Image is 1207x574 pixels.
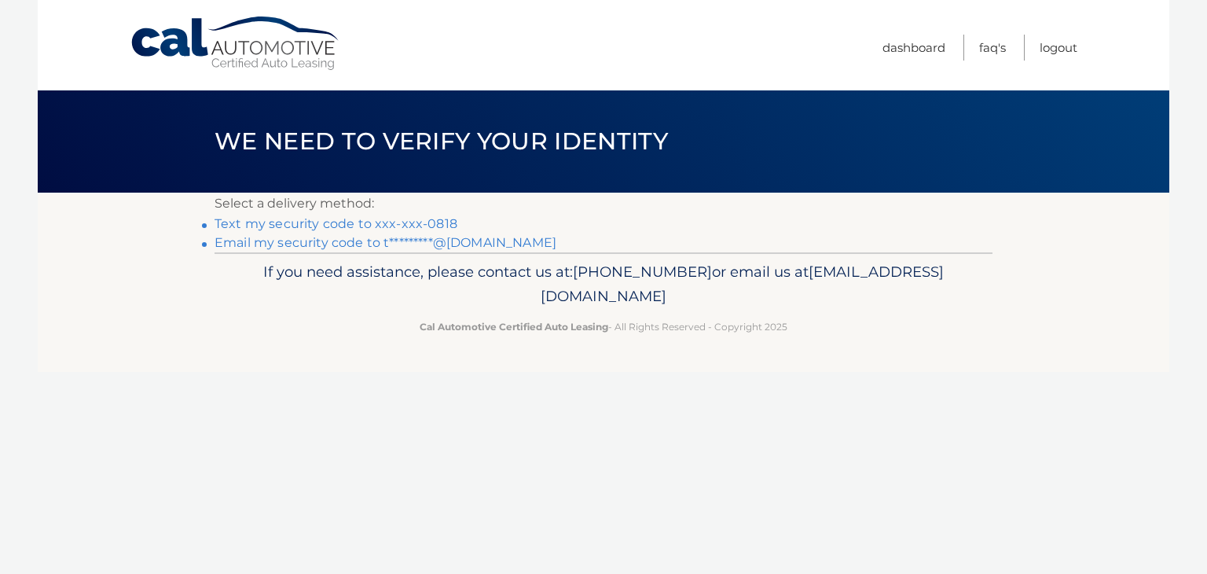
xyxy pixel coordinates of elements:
[215,127,668,156] span: We need to verify your identity
[215,235,556,250] a: Email my security code to t*********@[DOMAIN_NAME]
[130,16,342,72] a: Cal Automotive
[573,263,712,281] span: [PHONE_NUMBER]
[225,259,982,310] p: If you need assistance, please contact us at: or email us at
[225,318,982,335] p: - All Rights Reserved - Copyright 2025
[215,216,457,231] a: Text my security code to xxx-xxx-0818
[420,321,608,333] strong: Cal Automotive Certified Auto Leasing
[1040,35,1077,61] a: Logout
[215,193,992,215] p: Select a delivery method:
[882,35,945,61] a: Dashboard
[979,35,1006,61] a: FAQ's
